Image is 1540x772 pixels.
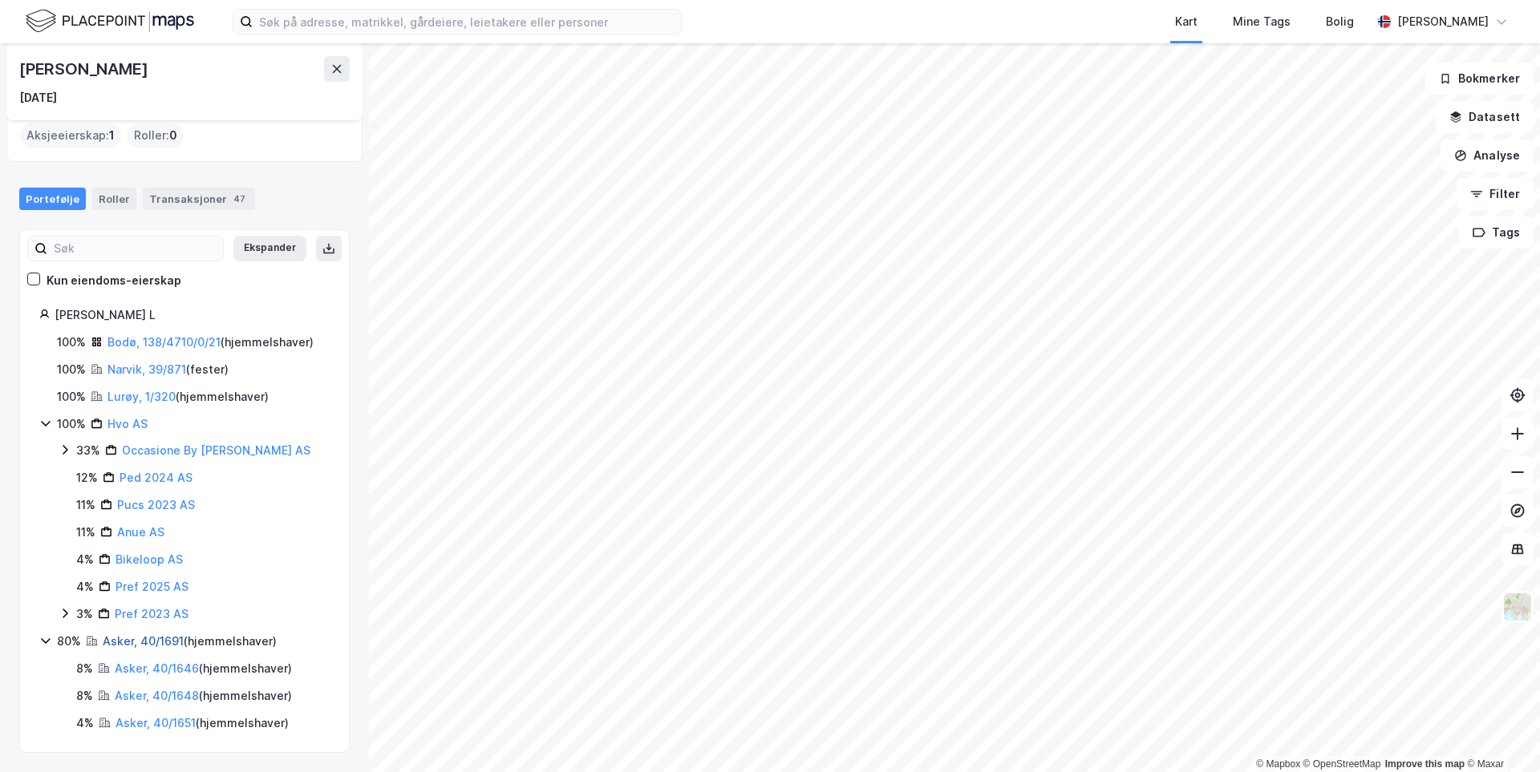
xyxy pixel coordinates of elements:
div: Aksjeeierskap : [20,123,121,148]
div: 4% [76,577,94,596]
a: Narvik, 39/871 [107,362,186,376]
div: 4% [76,713,94,733]
a: Asker, 40/1651 [115,716,196,730]
div: ( hjemmelshaver ) [115,713,289,733]
div: 8% [76,686,93,705]
div: ( hjemmelshaver ) [107,333,314,352]
div: 100% [57,387,86,406]
img: Z [1502,592,1533,622]
div: Portefølje [19,188,86,210]
div: Bolig [1326,12,1354,31]
a: Pucs 2023 AS [117,498,195,511]
button: Ekspander [233,236,306,261]
a: Asker, 40/1691 [103,634,184,648]
div: Kun eiendoms-eierskap [47,271,181,290]
div: Roller : [128,123,184,148]
div: 11% [76,495,95,515]
button: Analyse [1441,139,1534,172]
div: [PERSON_NAME] L [55,305,330,325]
input: Søk [47,236,223,261]
a: Pref 2023 AS [115,607,188,620]
div: 11% [76,523,95,542]
input: Søk på adresse, matrikkel, gårdeiere, leietakere eller personer [253,10,681,34]
div: 100% [57,333,86,352]
a: Lurøy, 1/320 [107,390,176,403]
div: [PERSON_NAME] [19,56,151,82]
a: Asker, 40/1646 [115,661,199,675]
div: ( hjemmelshaver ) [103,632,277,651]
div: Transaksjoner [143,188,255,210]
a: Hvo AS [107,417,148,430]
div: 12% [76,468,98,487]
a: Ped 2024 AS [120,471,192,484]
div: Mine Tags [1233,12,1291,31]
a: Mapbox [1256,758,1300,770]
div: ( hjemmelshaver ) [115,686,292,705]
div: [DATE] [19,88,57,107]
div: 47 [230,191,249,207]
button: Bokmerker [1425,63,1534,95]
a: Occasione By [PERSON_NAME] AS [122,443,310,457]
div: Kart [1175,12,1198,31]
span: 0 [169,126,177,145]
button: Filter [1457,178,1534,210]
a: Pref 2025 AS [115,580,188,593]
div: [PERSON_NAME] [1397,12,1489,31]
div: 3% [76,604,93,624]
div: ( fester ) [107,360,229,379]
a: Asker, 40/1648 [115,689,199,702]
div: 8% [76,659,93,678]
div: 4% [76,550,94,569]
div: 100% [57,360,86,379]
div: 100% [57,414,86,434]
button: Tags [1459,216,1534,249]
div: ( hjemmelshaver ) [115,659,292,678]
div: Kontrollprogram for chat [1460,695,1540,772]
iframe: Chat Widget [1460,695,1540,772]
button: Datasett [1436,101,1534,133]
a: Bikeloop AS [115,552,183,566]
a: OpenStreetMap [1303,758,1381,770]
a: Anue AS [117,525,164,539]
div: Roller [92,188,136,210]
span: 1 [109,126,115,145]
div: ( hjemmelshaver ) [107,387,269,406]
div: 33% [76,441,100,460]
a: Improve this map [1385,758,1465,770]
img: logo.f888ab2527a4732fd821a326f86c7f29.svg [26,7,194,35]
div: 80% [57,632,81,651]
a: Bodø, 138/4710/0/21 [107,335,221,349]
